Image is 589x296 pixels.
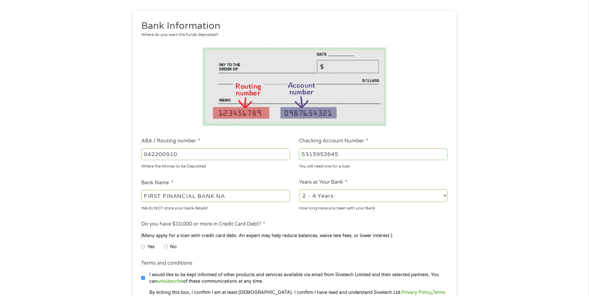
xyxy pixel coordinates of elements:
[299,148,448,160] input: 345634636
[299,138,368,144] label: Checking Account Number
[147,244,155,250] label: Yes
[141,138,200,144] label: ABA / Routing number
[157,279,183,284] a: unsubscribe
[141,148,290,160] input: 263177916
[299,161,448,170] div: You will need one for a loan.
[145,271,450,285] label: I would like to be kept informed of other products and services available via email from Sivetech...
[170,244,177,250] label: No
[299,203,448,211] div: How long Have you been with your Bank
[141,221,265,227] label: Do you have $10,000 or more in Credit Card Debt?
[203,47,387,126] img: Routing number location
[141,20,443,32] h2: Bank Information
[141,232,447,239] div: (Many apply for a loan with credit card debt. An expert may help reduce balances, waive late fees...
[401,290,432,295] a: Privacy Policy
[141,161,290,170] div: Where the Money to be Deposited
[141,203,290,211] div: We do NOT store your bank details!
[141,32,443,38] div: Where do you want the funds deposited?
[141,180,173,186] label: Bank Name
[141,260,193,267] label: Terms and conditions
[299,179,347,186] label: Years at Your Bank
